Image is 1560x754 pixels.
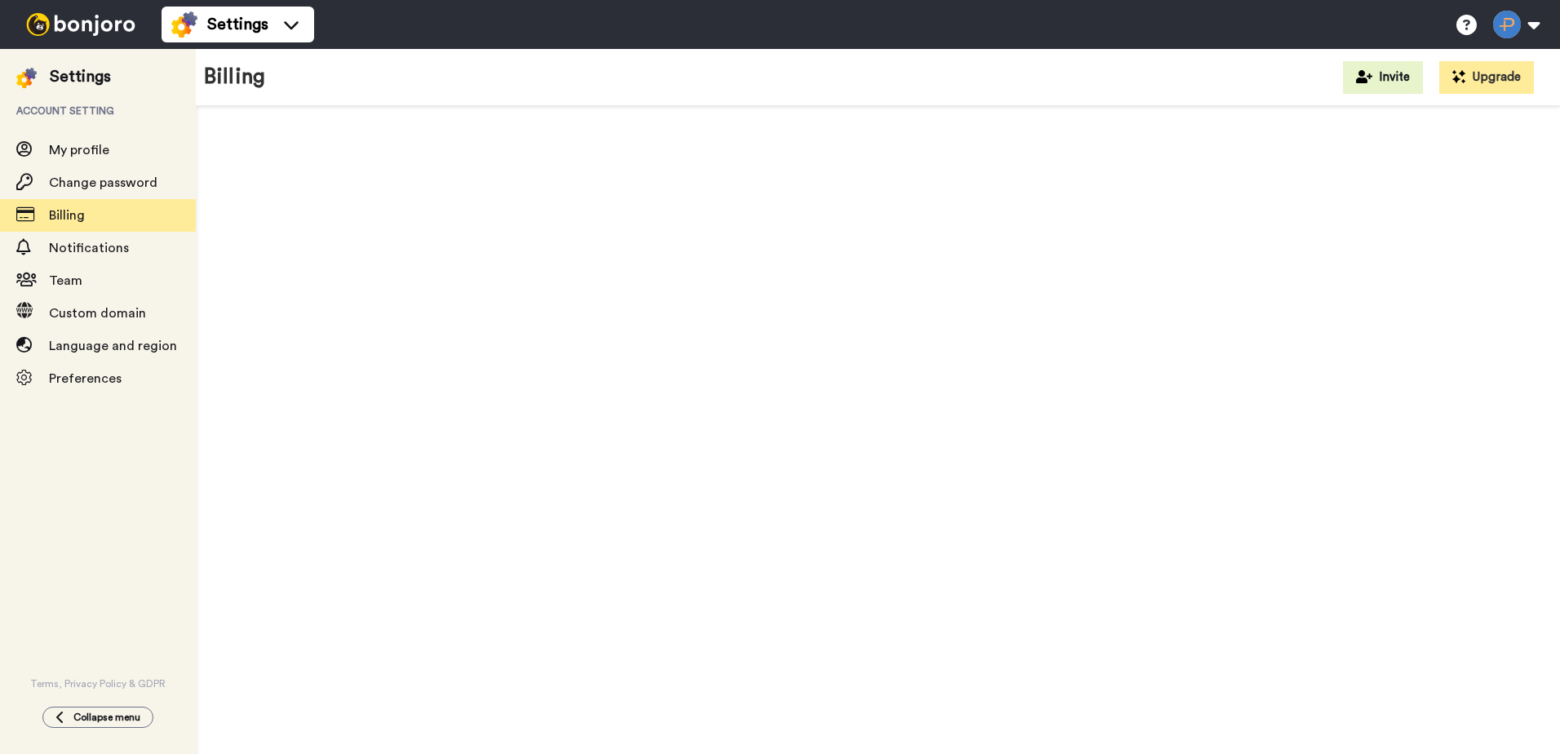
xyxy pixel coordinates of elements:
[49,209,85,222] span: Billing
[20,13,142,36] img: bj-logo-header-white.svg
[207,13,268,36] span: Settings
[49,307,146,320] span: Custom domain
[42,707,153,728] button: Collapse menu
[49,144,109,157] span: My profile
[49,274,82,287] span: Team
[49,242,129,255] span: Notifications
[1343,61,1423,94] button: Invite
[16,68,37,88] img: settings-colored.svg
[73,711,140,724] span: Collapse menu
[204,65,265,89] h1: Billing
[49,176,157,189] span: Change password
[171,11,197,38] img: settings-colored.svg
[1439,61,1534,94] button: Upgrade
[49,339,177,353] span: Language and region
[50,65,111,88] div: Settings
[49,372,122,385] span: Preferences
